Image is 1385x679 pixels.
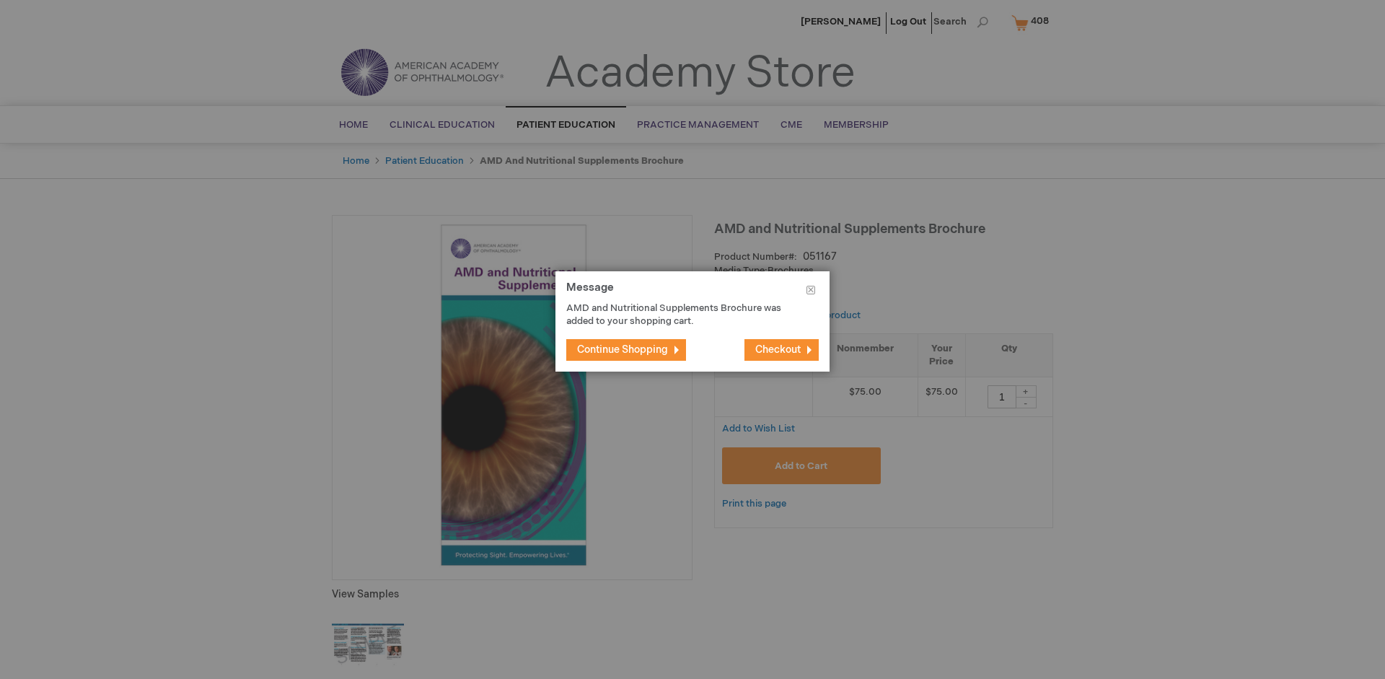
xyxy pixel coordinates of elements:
[566,282,819,302] h1: Message
[744,339,819,361] button: Checkout
[577,343,668,356] span: Continue Shopping
[566,302,797,328] p: AMD and Nutritional Supplements Brochure was added to your shopping cart.
[755,343,801,356] span: Checkout
[566,339,686,361] button: Continue Shopping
